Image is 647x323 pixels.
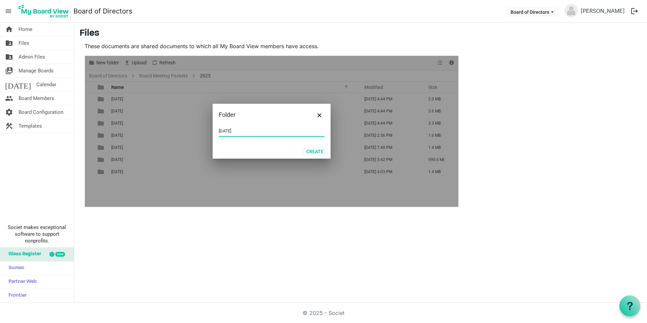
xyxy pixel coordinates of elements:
img: My Board View Logo [17,3,71,20]
span: Board Members [19,92,54,105]
span: Frontier [5,289,27,302]
span: Manage Boards [19,64,54,77]
span: Board Configuration [19,105,63,119]
span: Sumac [5,261,24,275]
span: Admin Files [19,50,45,64]
span: folder_shared [5,36,13,50]
span: Societ makes exceptional software to support nonprofits. [3,224,71,244]
span: Calendar [36,78,56,91]
a: © 2025 - Societ [303,310,344,316]
h3: Files [80,28,642,39]
a: My Board View Logo [17,3,73,20]
span: settings [5,105,13,119]
span: home [5,23,13,36]
button: Close [314,110,325,120]
img: no-profile-picture.svg [564,4,578,18]
div: Folder [219,110,303,120]
button: Create [302,147,328,156]
div: new [55,252,65,257]
span: folder_shared [5,50,13,64]
button: logout [627,4,642,18]
a: Board of Directors [73,4,132,18]
span: [DATE] [5,78,31,91]
span: menu [2,5,15,18]
span: people [5,92,13,105]
span: construction [5,119,13,133]
span: Partner Web [5,275,37,289]
p: These documents are shared documents to which all My Board View members have access. [85,42,459,50]
span: Home [19,23,32,36]
input: Enter your folder name [219,126,325,136]
span: Glass Register [5,248,41,261]
a: [PERSON_NAME] [578,4,627,18]
span: switch_account [5,64,13,77]
span: Templates [19,119,42,133]
button: Board of Directors dropdownbutton [506,7,558,17]
span: Files [19,36,29,50]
